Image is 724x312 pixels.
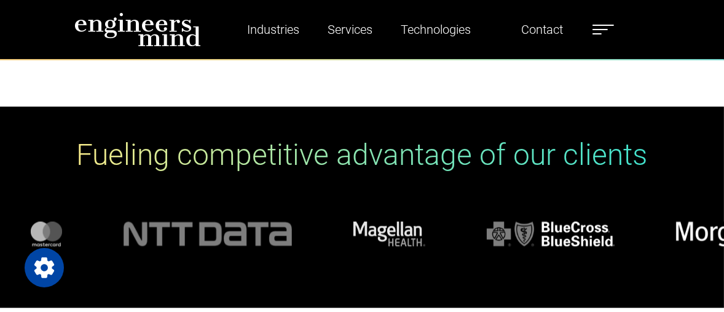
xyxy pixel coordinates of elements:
[74,12,201,47] img: logo
[396,15,476,44] a: Technologies
[516,15,568,44] a: Contact
[353,222,425,246] img: logo
[487,222,615,246] img: logo
[323,15,377,44] a: Services
[31,222,62,246] img: logo
[242,15,304,44] a: Industries
[124,222,291,246] img: logo
[77,137,648,173] h1: Fueling competitive advantage of our clients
